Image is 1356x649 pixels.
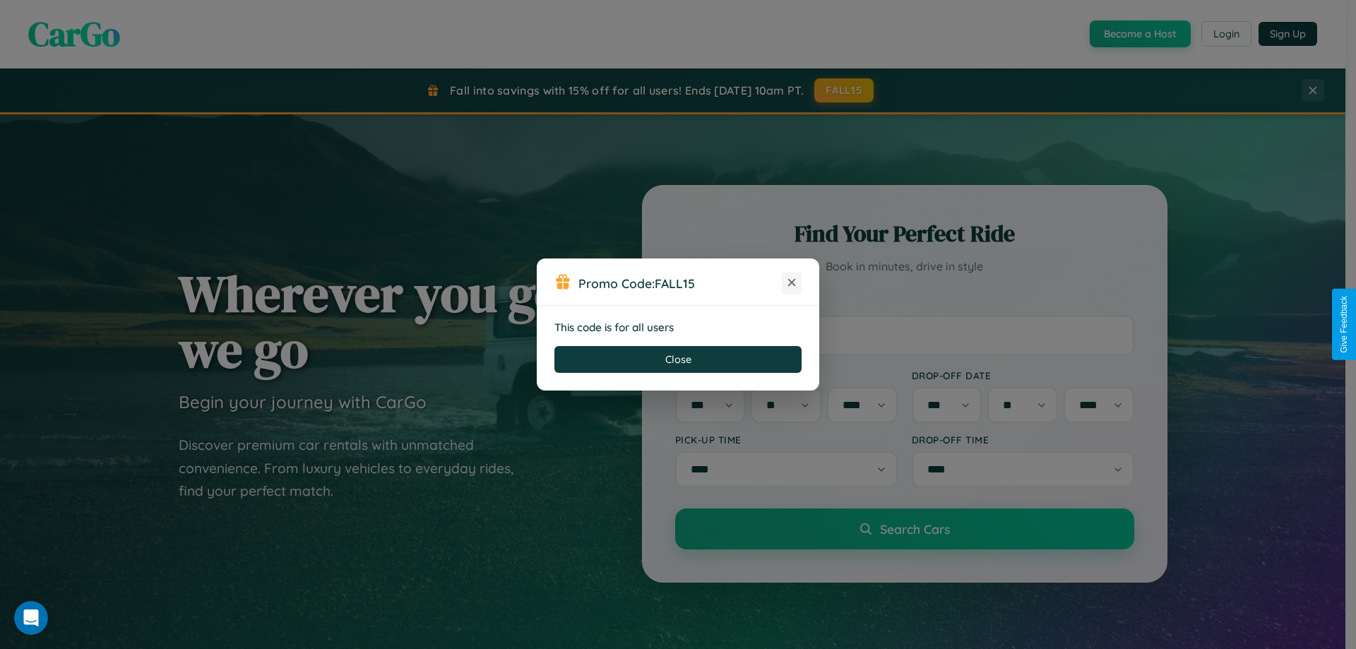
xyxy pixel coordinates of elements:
b: FALL15 [655,275,695,291]
div: Give Feedback [1339,296,1349,353]
iframe: Intercom live chat [14,601,48,635]
strong: This code is for all users [554,321,674,334]
button: Close [554,346,802,373]
h3: Promo Code: [578,275,782,291]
